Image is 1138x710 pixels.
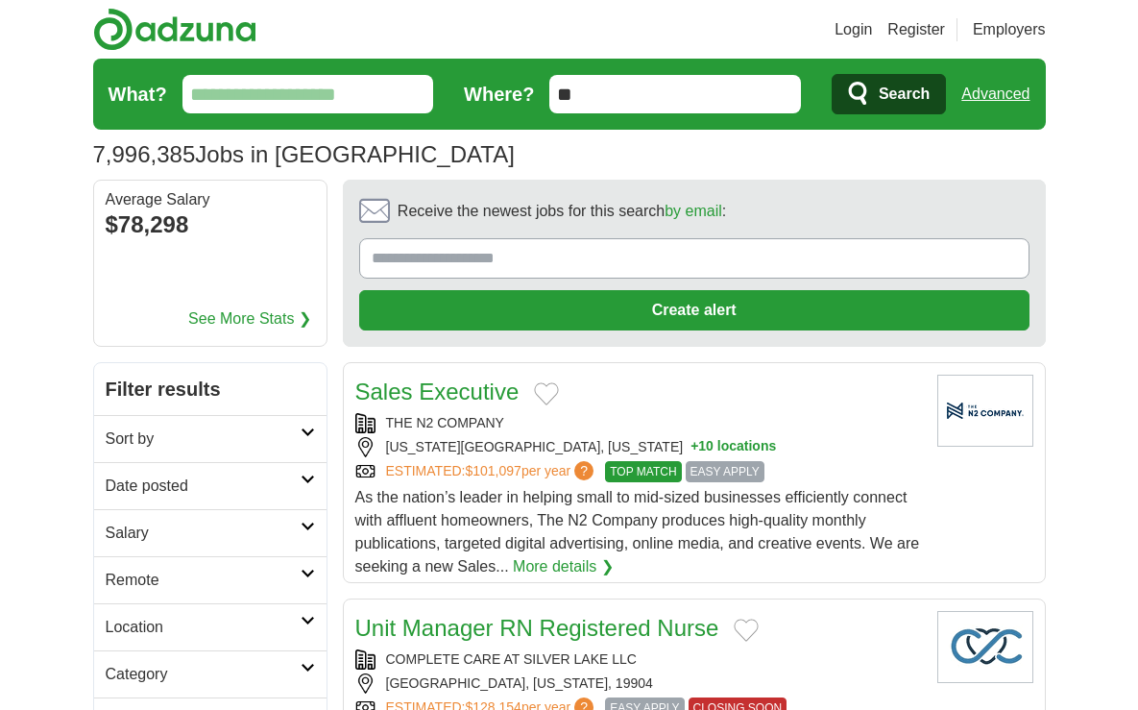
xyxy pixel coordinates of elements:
a: ESTIMATED:$101,097per year? [386,461,598,482]
h2: Filter results [94,363,327,415]
span: ? [574,461,593,480]
button: Add to favorite jobs [734,619,759,642]
button: Add to favorite jobs [534,382,559,405]
a: Unit Manager RN Registered Nurse [355,615,719,641]
span: + [690,437,698,457]
a: Employers [973,18,1046,41]
div: Average Salary [106,192,315,208]
h2: Remote [106,569,301,592]
h2: Date posted [106,475,301,498]
h2: Category [106,663,301,686]
button: +10 locations [690,437,776,457]
h1: Jobs in [GEOGRAPHIC_DATA] [93,141,515,167]
div: COMPLETE CARE AT SILVER LAKE LLC [355,649,922,670]
img: Adzuna logo [93,8,256,51]
div: [US_STATE][GEOGRAPHIC_DATA], [US_STATE] [355,437,922,457]
div: THE N2 COMPANY [355,413,922,433]
label: Where? [464,80,534,109]
a: Date posted [94,462,327,509]
h2: Salary [106,522,301,545]
h2: Location [106,616,301,639]
a: See More Stats ❯ [188,307,311,331]
h2: Sort by [106,428,301,451]
label: What? [109,80,167,109]
span: EASY APPLY [686,461,764,482]
a: Location [94,603,327,650]
a: Login [835,18,872,41]
a: by email [665,203,722,219]
span: TOP MATCH [605,461,681,482]
span: $101,097 [465,463,521,478]
span: Receive the newest jobs for this search : [398,200,726,223]
a: Remote [94,556,327,603]
img: Company logo [937,611,1033,683]
span: Search [879,75,930,113]
a: Category [94,650,327,698]
a: Register [887,18,945,41]
a: Sales Executive [355,379,520,404]
img: Company logo [937,375,1033,447]
a: More details ❯ [513,555,614,578]
div: $78,298 [106,208,315,242]
button: Create alert [359,290,1029,331]
span: 7,996,385 [93,137,196,172]
a: Salary [94,509,327,556]
button: Search [832,74,946,114]
a: Advanced [961,75,1029,113]
div: [GEOGRAPHIC_DATA], [US_STATE], 19904 [355,673,922,694]
a: Sort by [94,415,327,462]
span: As the nation’s leader in helping small to mid-sized businesses efficiently connect with affluent... [355,489,920,575]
